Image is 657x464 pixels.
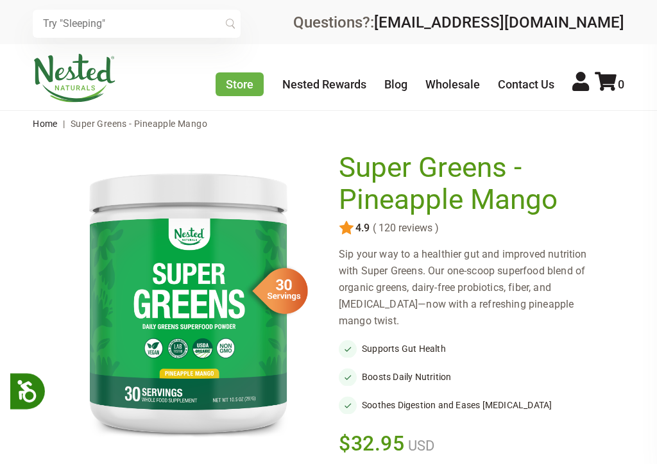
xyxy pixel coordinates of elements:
[216,72,264,96] a: Store
[339,340,599,358] li: Supports Gut Health
[71,119,207,129] span: Super Greens - Pineapple Mango
[282,78,366,91] a: Nested Rewards
[384,78,407,91] a: Blog
[60,119,68,129] span: |
[33,111,624,137] nav: breadcrumbs
[339,152,592,215] h1: Super Greens - Pineapple Mango
[33,54,116,103] img: Nested Naturals
[425,78,480,91] a: Wholesale
[498,78,554,91] a: Contact Us
[33,119,58,129] a: Home
[58,152,318,451] img: Super Greens - Pineapple Mango
[595,78,624,91] a: 0
[374,13,624,31] a: [EMAIL_ADDRESS][DOMAIN_NAME]
[244,263,308,319] img: sg-servings-30.png
[405,438,434,454] span: USD
[33,10,241,38] input: Try "Sleeping"
[370,222,439,234] span: ( 120 reviews )
[339,220,354,236] img: star.svg
[339,396,599,414] li: Soothes Digestion and Eases [MEDICAL_DATA]
[293,15,624,30] div: Questions?:
[618,78,624,91] span: 0
[339,429,405,458] span: $32.95
[354,222,370,234] span: 4.9
[339,246,599,329] div: Sip your way to a healthier gut and improved nutrition with Super Greens. Our one-scoop superfood...
[339,368,599,386] li: Boosts Daily Nutrition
